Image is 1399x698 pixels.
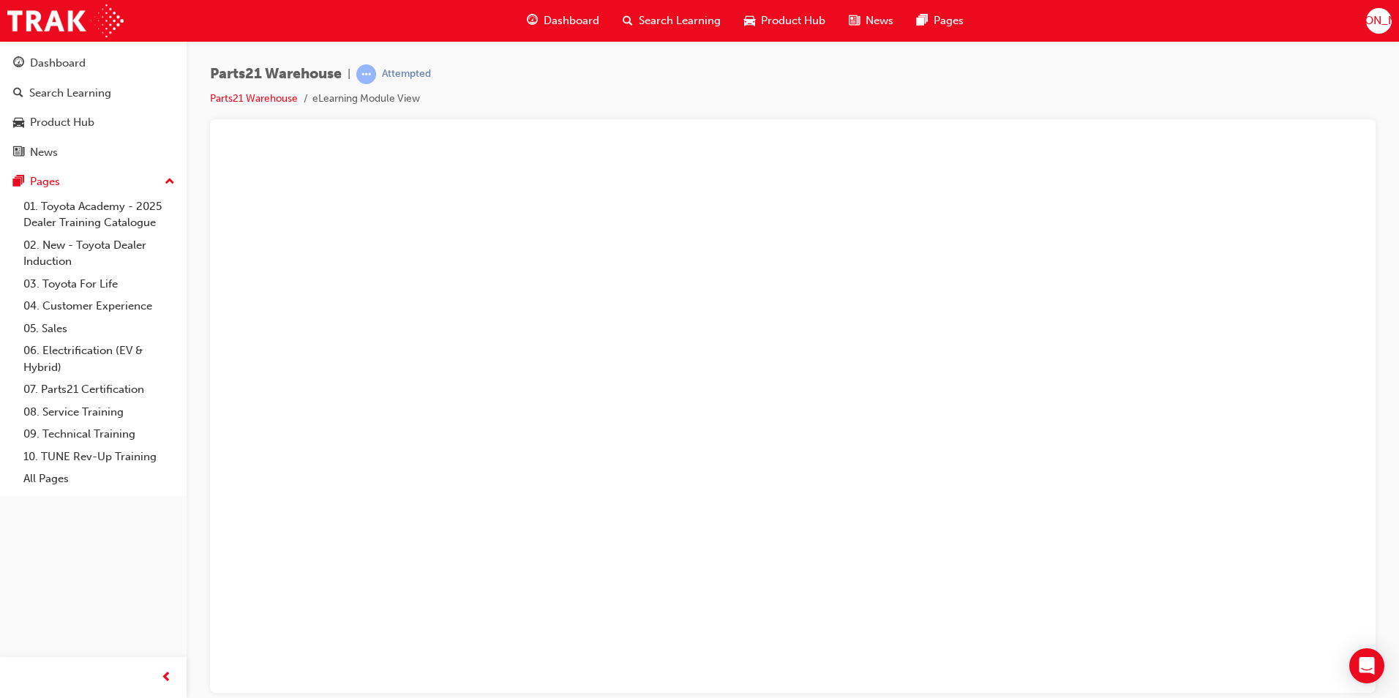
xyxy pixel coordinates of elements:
[210,66,342,83] span: Parts21 Warehouse
[866,12,893,29] span: News
[18,446,181,468] a: 10. TUNE Rev-Up Training
[7,4,124,37] img: Trak
[30,55,86,72] div: Dashboard
[917,12,928,30] span: pages-icon
[18,378,181,401] a: 07. Parts21 Certification
[18,423,181,446] a: 09. Technical Training
[382,67,431,81] div: Attempted
[837,6,905,36] a: news-iconNews
[639,12,721,29] span: Search Learning
[13,176,24,189] span: pages-icon
[13,87,23,100] span: search-icon
[18,339,181,378] a: 06. Electrification (EV & Hybrid)
[18,401,181,424] a: 08. Service Training
[13,116,24,130] span: car-icon
[29,85,111,102] div: Search Learning
[348,66,350,83] span: |
[30,144,58,161] div: News
[6,139,181,166] a: News
[544,12,599,29] span: Dashboard
[1349,648,1384,683] div: Open Intercom Messenger
[1366,8,1392,34] button: [PERSON_NAME]
[165,173,175,192] span: up-icon
[761,12,825,29] span: Product Hub
[30,114,94,131] div: Product Hub
[6,168,181,195] button: Pages
[312,91,420,108] li: eLearning Module View
[18,318,181,340] a: 05. Sales
[744,12,755,30] span: car-icon
[18,468,181,490] a: All Pages
[6,80,181,107] a: Search Learning
[611,6,732,36] a: search-iconSearch Learning
[6,50,181,77] a: Dashboard
[13,57,24,70] span: guage-icon
[934,12,964,29] span: Pages
[13,146,24,160] span: news-icon
[6,109,181,136] a: Product Hub
[210,92,298,105] a: Parts21 Warehouse
[732,6,837,36] a: car-iconProduct Hub
[6,47,181,168] button: DashboardSearch LearningProduct HubNews
[18,195,181,234] a: 01. Toyota Academy - 2025 Dealer Training Catalogue
[849,12,860,30] span: news-icon
[18,234,181,273] a: 02. New - Toyota Dealer Induction
[161,669,172,687] span: prev-icon
[18,295,181,318] a: 04. Customer Experience
[515,6,611,36] a: guage-iconDashboard
[356,64,376,84] span: learningRecordVerb_ATTEMPT-icon
[623,12,633,30] span: search-icon
[527,12,538,30] span: guage-icon
[18,273,181,296] a: 03. Toyota For Life
[905,6,975,36] a: pages-iconPages
[30,173,60,190] div: Pages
